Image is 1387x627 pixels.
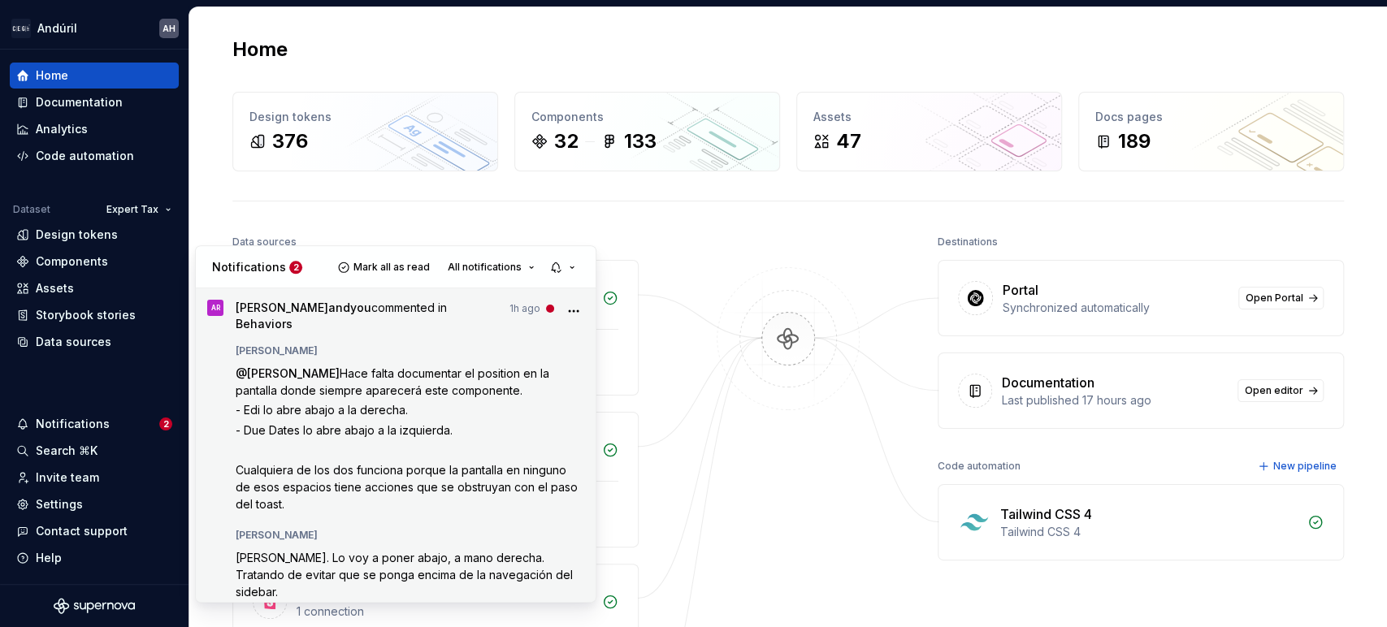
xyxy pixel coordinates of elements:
[440,256,542,279] button: All notifications
[247,366,340,380] span: [PERSON_NAME]
[333,256,437,279] button: Mark all as read
[236,529,318,542] span: [PERSON_NAME]
[236,317,293,331] span: Behaviors
[236,344,318,357] span: [PERSON_NAME]
[509,301,540,317] time: 9/24/2025, 10:08 AM
[562,300,584,322] button: More
[211,300,220,316] div: AR
[236,366,553,397] span: Hace falta documentar el position en la pantalla donde siempre aparecerá este componente.
[236,301,328,314] span: [PERSON_NAME]
[236,366,340,380] span: @
[236,300,501,332] span: commented in
[448,261,522,274] span: All notifications
[236,423,453,437] span: - Due Dates lo abre abajo a la izquierda.
[212,259,286,275] p: Notifications
[289,261,302,274] span: 2
[350,301,371,314] span: you
[236,463,581,511] span: Cualquiera de los dos funciona porque la pantalla en ninguno de esos espacios tiene acciones que ...
[236,551,576,599] span: [PERSON_NAME]. Lo voy a poner abajo, a mano derecha. Tratando de evitar que se ponga encima de la...
[236,403,408,417] span: - Edi lo abre abajo a la derecha.
[353,261,430,274] span: Mark all as read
